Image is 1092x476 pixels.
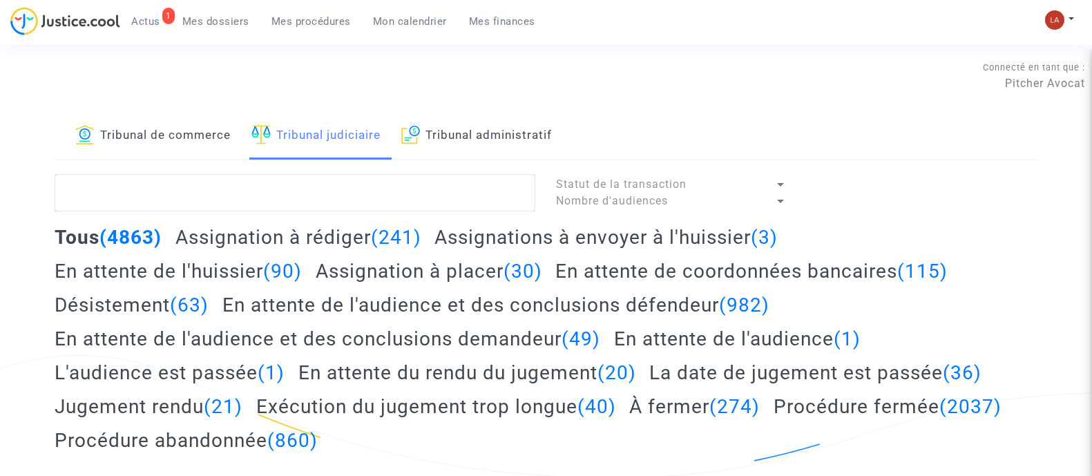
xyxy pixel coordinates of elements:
h2: Assignation à rédiger [175,225,421,249]
h2: Procédure abandonnée [55,428,318,453]
span: Actus [131,15,160,28]
img: icon-faciliter-sm.svg [251,125,271,144]
h2: Désistement [55,293,209,317]
span: (982) [719,294,769,316]
a: 1Actus [120,11,171,32]
h2: Assignation à placer [316,259,542,283]
span: (40) [577,395,616,418]
span: (30) [504,260,542,283]
span: Mes procédures [271,15,351,28]
h2: Procédure fermée [774,394,1002,419]
span: (2037) [939,395,1002,418]
span: (90) [263,260,302,283]
span: Statut de la transaction [556,178,687,191]
a: Mes dossiers [171,11,260,32]
h2: En attente de coordonnées bancaires [555,259,948,283]
img: jc-logo.svg [10,7,120,35]
span: (274) [709,395,760,418]
span: Nombre d'audiences [556,194,668,207]
span: (49) [562,327,600,350]
span: (21) [204,395,242,418]
h2: À fermer [629,394,760,419]
span: (4863) [99,226,162,249]
span: (36) [943,361,981,384]
span: (1) [834,327,861,350]
h2: Tous [55,225,162,249]
h2: En attente de l'audience et des conclusions demandeur [55,327,600,351]
h2: L'audience est passée [55,361,285,385]
h2: En attente de l'audience et des conclusions défendeur [222,293,769,317]
a: Tribunal de commerce [75,113,231,160]
span: Mon calendrier [373,15,447,28]
a: Mes procédures [260,11,362,32]
a: Tribunal judiciaire [251,113,381,160]
h2: Assignations à envoyer à l'huissier [434,225,778,249]
span: Mes dossiers [182,15,249,28]
h2: En attente de l'audience [614,327,861,351]
span: (63) [170,294,209,316]
a: Mon calendrier [362,11,458,32]
h2: En attente de l'huissier [55,259,302,283]
a: Mes finances [458,11,546,32]
img: 3f9b7d9779f7b0ffc2b90d026f0682a9 [1045,10,1064,30]
h2: En attente du rendu du jugement [298,361,636,385]
span: (115) [897,260,948,283]
h2: Jugement rendu [55,394,242,419]
h2: La date de jugement est passée [649,361,981,385]
span: (241) [371,226,421,249]
span: (20) [597,361,636,384]
span: Connecté en tant que : [983,62,1085,73]
h2: Exécution du jugement trop longue [256,394,616,419]
span: (1) [258,361,285,384]
span: (3) [751,226,778,249]
img: icon-archive.svg [401,125,420,144]
a: Tribunal administratif [401,113,552,160]
span: (860) [267,429,318,452]
span: Mes finances [469,15,535,28]
img: icon-banque.svg [75,125,95,144]
div: 1 [162,8,175,24]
